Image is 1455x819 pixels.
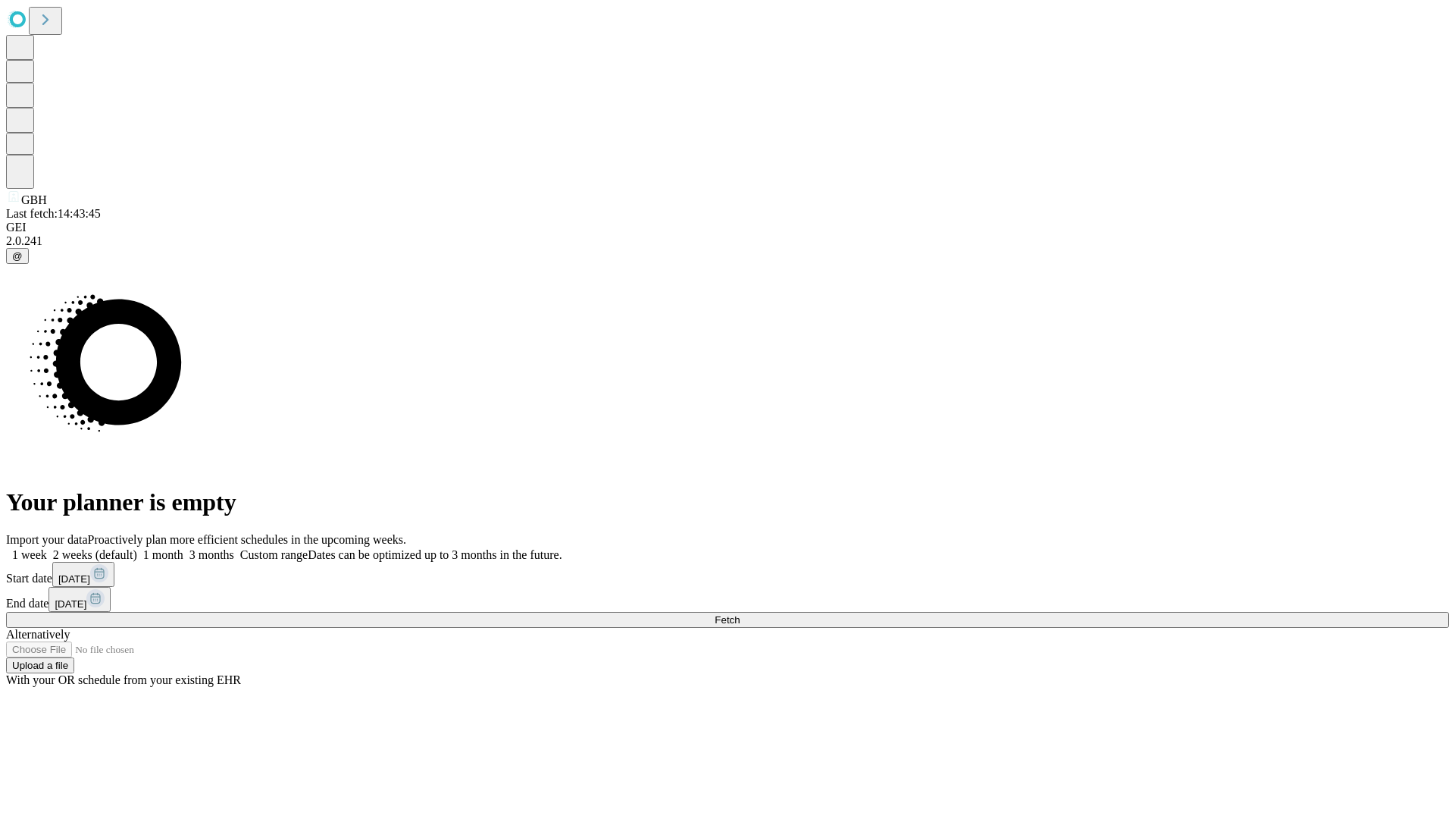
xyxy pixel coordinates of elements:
[53,548,137,561] span: 2 weeks (default)
[12,548,47,561] span: 1 week
[715,614,740,626] span: Fetch
[6,248,29,264] button: @
[308,548,562,561] span: Dates can be optimized up to 3 months in the future.
[55,598,86,610] span: [DATE]
[6,628,70,641] span: Alternatively
[52,562,114,587] button: [DATE]
[6,234,1449,248] div: 2.0.241
[6,612,1449,628] button: Fetch
[21,193,47,206] span: GBH
[6,221,1449,234] div: GEI
[58,573,90,585] span: [DATE]
[6,657,74,673] button: Upload a file
[240,548,308,561] span: Custom range
[48,587,111,612] button: [DATE]
[12,250,23,262] span: @
[6,207,101,220] span: Last fetch: 14:43:45
[6,587,1449,612] div: End date
[6,673,241,686] span: With your OR schedule from your existing EHR
[6,488,1449,516] h1: Your planner is empty
[6,533,88,546] span: Import your data
[143,548,183,561] span: 1 month
[88,533,406,546] span: Proactively plan more efficient schedules in the upcoming weeks.
[189,548,234,561] span: 3 months
[6,562,1449,587] div: Start date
